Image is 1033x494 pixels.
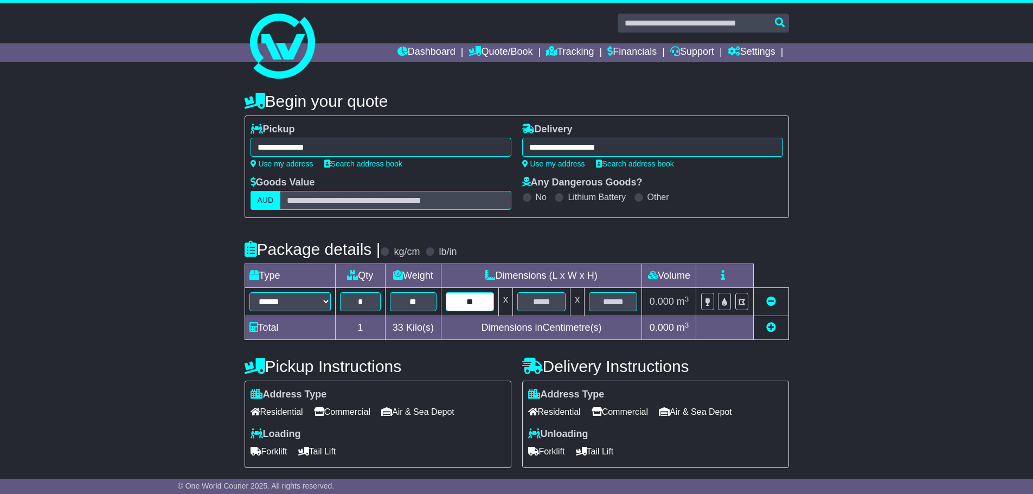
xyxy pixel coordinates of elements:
[592,403,648,420] span: Commercial
[335,264,386,288] td: Qty
[596,159,674,168] a: Search address book
[546,43,594,62] a: Tracking
[728,43,775,62] a: Settings
[314,403,370,420] span: Commercial
[685,321,689,329] sup: 3
[650,322,674,333] span: 0.000
[439,246,457,258] label: lb/in
[245,240,381,258] h4: Package details |
[324,159,402,168] a: Search address book
[251,428,301,440] label: Loading
[522,177,643,189] label: Any Dangerous Goods?
[528,443,565,460] span: Forklift
[607,43,657,62] a: Financials
[469,43,532,62] a: Quote/Book
[381,403,454,420] span: Air & Sea Depot
[245,357,511,375] h4: Pickup Instructions
[568,192,626,202] label: Lithium Battery
[386,316,441,340] td: Kilo(s)
[251,124,295,136] label: Pickup
[536,192,547,202] label: No
[576,443,614,460] span: Tail Lift
[642,264,696,288] td: Volume
[498,288,512,316] td: x
[335,316,386,340] td: 1
[522,357,789,375] h4: Delivery Instructions
[677,322,689,333] span: m
[178,482,335,490] span: © One World Courier 2025. All rights reserved.
[397,43,455,62] a: Dashboard
[522,159,585,168] a: Use my address
[251,403,303,420] span: Residential
[441,316,642,340] td: Dimensions in Centimetre(s)
[251,389,327,401] label: Address Type
[670,43,714,62] a: Support
[528,428,588,440] label: Unloading
[766,322,776,333] a: Add new item
[441,264,642,288] td: Dimensions (L x W x H)
[245,92,789,110] h4: Begin your quote
[298,443,336,460] span: Tail Lift
[528,403,581,420] span: Residential
[245,264,335,288] td: Type
[251,191,281,210] label: AUD
[659,403,732,420] span: Air & Sea Depot
[251,177,315,189] label: Goods Value
[394,246,420,258] label: kg/cm
[677,296,689,307] span: m
[522,124,573,136] label: Delivery
[528,389,605,401] label: Address Type
[245,316,335,340] td: Total
[570,288,585,316] td: x
[766,296,776,307] a: Remove this item
[393,322,403,333] span: 33
[251,443,287,460] span: Forklift
[386,264,441,288] td: Weight
[685,295,689,303] sup: 3
[251,159,313,168] a: Use my address
[647,192,669,202] label: Other
[650,296,674,307] span: 0.000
